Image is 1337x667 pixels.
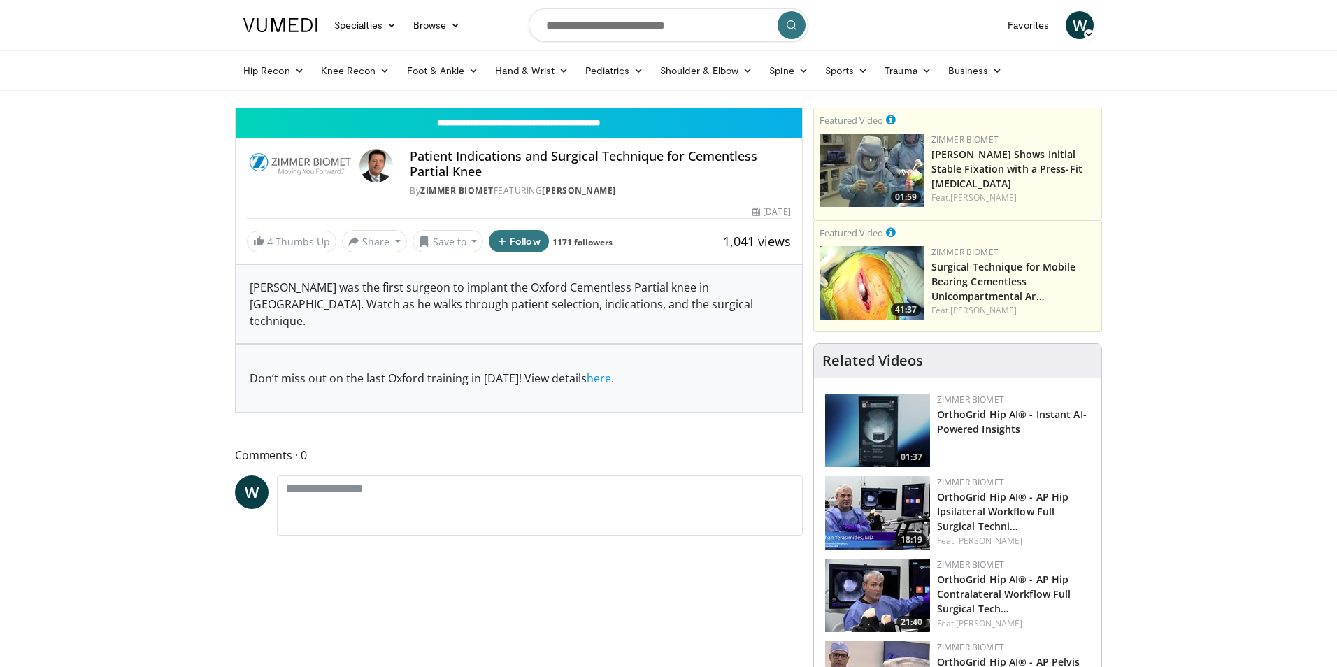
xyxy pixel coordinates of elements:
a: Zimmer Biomet [937,559,1004,571]
div: [PERSON_NAME] was the first surgeon to implant the Oxford Cementless Partial knee in [GEOGRAPHIC_... [236,265,802,343]
p: Don’t miss out on the last Oxford training in [DATE]! View details . [250,370,788,387]
a: OrthoGrid Hip AI® - AP Hip Ipsilateral Workflow Full Surgical Techni… [937,490,1069,533]
a: Zimmer Biomet [937,394,1004,406]
a: Zimmer Biomet [931,246,999,258]
img: VuMedi Logo [243,18,317,32]
input: Search topics, interventions [529,8,808,42]
a: 18:19 [825,476,930,550]
span: Comments 0 [235,446,803,464]
a: Surgical Technique for Mobile Bearing Cementless Unicompartmental Ar… [931,260,1076,303]
a: 01:59 [820,134,924,207]
a: Knee Recon [313,57,399,85]
small: Featured Video [820,227,883,239]
a: [PERSON_NAME] [956,535,1022,547]
img: Avatar [359,149,393,182]
img: Zimmer Biomet [247,149,354,182]
a: W [1066,11,1094,39]
a: [PERSON_NAME] [956,617,1022,629]
a: [PERSON_NAME] [950,304,1017,316]
a: Sports [817,57,877,85]
a: Specialties [326,11,405,39]
small: Featured Video [820,114,883,127]
h4: Related Videos [822,352,923,369]
div: Feat. [931,192,1096,204]
h4: Patient Indications and Surgical Technique for Cementless Partial Knee [410,149,790,179]
a: 1171 followers [552,236,613,248]
a: Zimmer Biomet [937,476,1004,488]
button: Share [342,230,407,252]
a: Hand & Wrist [487,57,577,85]
div: [DATE] [752,206,790,218]
span: 4 [267,235,273,248]
a: Spine [761,57,816,85]
a: Browse [405,11,469,39]
a: Business [940,57,1011,85]
a: 4 Thumbs Up [247,231,336,252]
a: here [587,371,611,386]
a: OrthoGrid Hip AI® - AP Hip Contralateral Workflow Full Surgical Tech… [937,573,1071,615]
img: 96a9cbbb-25ee-4404-ab87-b32d60616ad7.150x105_q85_crop-smart_upscale.jpg [825,559,930,632]
span: 01:37 [896,451,927,464]
button: Save to [413,230,484,252]
span: 1,041 views [723,233,791,250]
div: Feat. [931,304,1096,317]
img: 827ba7c0-d001-4ae6-9e1c-6d4d4016a445.150x105_q85_crop-smart_upscale.jpg [820,246,924,320]
a: 01:37 [825,394,930,467]
span: 21:40 [896,616,927,629]
a: Trauma [876,57,940,85]
a: Zimmer Biomet [937,641,1004,653]
a: [PERSON_NAME] Shows Initial Stable Fixation with a Press-Fit [MEDICAL_DATA] [931,148,1082,190]
a: 41:37 [820,246,924,320]
img: 51d03d7b-a4ba-45b7-9f92-2bfbd1feacc3.150x105_q85_crop-smart_upscale.jpg [825,394,930,467]
a: Pediatrics [577,57,652,85]
span: 01:59 [891,191,921,203]
div: By FEATURING [410,185,790,197]
a: Foot & Ankle [399,57,487,85]
a: W [235,475,269,509]
img: 503c3a3d-ad76-4115-a5ba-16c0230cde33.150x105_q85_crop-smart_upscale.jpg [825,476,930,550]
a: 21:40 [825,559,930,632]
img: 6bc46ad6-b634-4876-a934-24d4e08d5fac.150x105_q85_crop-smart_upscale.jpg [820,134,924,207]
div: Feat. [937,535,1090,547]
a: Favorites [999,11,1057,39]
a: Hip Recon [235,57,313,85]
a: OrthoGrid Hip AI® - Instant AI-Powered Insights [937,408,1087,436]
a: [PERSON_NAME] [542,185,616,196]
a: Zimmer Biomet [931,134,999,145]
button: Follow [489,230,549,252]
span: 41:37 [891,303,921,316]
a: Shoulder & Elbow [652,57,761,85]
span: 18:19 [896,533,927,546]
div: Feat. [937,617,1090,630]
a: Zimmer Biomet [420,185,494,196]
a: [PERSON_NAME] [950,192,1017,203]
